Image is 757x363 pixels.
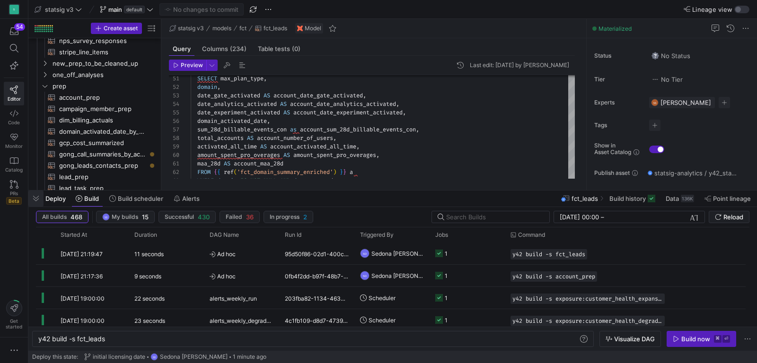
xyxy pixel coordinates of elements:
[660,99,711,106] span: [PERSON_NAME]
[93,354,145,360] span: initial licensing date
[9,5,19,14] div: S
[512,295,663,302] span: y42 build -s exposure:customer_health_expansion_slack_workflow
[258,46,300,52] span: Table tests
[108,6,122,13] span: main
[32,103,157,114] a: campaign_member_prep​​​​​​​​​​
[264,177,277,184] span: NULL
[212,25,231,32] span: models
[59,104,146,114] span: campaign_member_prep​​​​​​​​​​
[32,46,157,58] div: Press SPACE to select this row.
[264,25,287,32] span: fct_leads
[363,92,366,99] span: ,
[8,120,20,125] span: Code
[178,25,204,32] span: statsig v3
[6,318,22,329] span: Get started
[53,58,156,69] span: new_prep_to_be_cleaned_up
[197,117,267,125] span: domain_activated_date
[300,126,416,133] span: account_sum_28d_billable_events_con
[217,177,237,184] span: domain
[197,168,211,176] span: FROM
[713,195,751,202] span: Point lineage
[230,46,246,52] span: (234)
[360,232,394,238] span: Triggered By
[250,177,260,184] span: NOT
[606,213,668,221] input: End datetime
[303,213,307,221] span: 2
[220,211,260,223] button: Failed36
[32,182,157,194] div: Press SPACE to select this row.
[651,76,659,83] img: No tier
[173,46,191,52] span: Query
[210,265,273,287] span: Ad hoc
[36,309,746,331] div: Press SPACE to select this row.
[445,242,448,265] div: 1
[224,160,230,167] span: AS
[723,213,743,221] span: Reload
[264,75,267,82] span: ,
[445,287,448,309] div: 1
[210,243,273,265] span: Ad hoc
[32,137,157,148] a: gcp_cost_summarized​​​​​​​​​​
[403,109,406,116] span: ,
[167,23,206,34] button: statsig v3
[599,25,632,32] span: Materialized
[560,213,599,221] input: Start datetime
[280,177,290,184] span: AND
[4,153,24,176] a: Catalog
[661,190,698,207] button: Data136K
[292,46,300,52] span: (0)
[4,129,24,153] a: Monitor
[6,197,22,205] span: Beta
[279,309,354,331] div: 4c1fb109-d8d7-4739-b48f-ad989b313a72
[445,265,448,287] div: 1
[217,168,220,176] span: {
[264,211,313,223] button: In progress2
[169,100,179,108] div: 54
[594,142,631,156] span: Show in Asset Catalog
[210,287,257,310] span: alerts_weekly_run
[32,148,157,160] div: Press SPACE to select this row.
[224,168,234,176] span: ref
[42,214,67,220] span: All builds
[59,92,146,103] span: account_prep​​​​​​​​​​
[84,195,99,202] span: Build
[512,273,595,280] span: y42 build -s account_prep
[10,190,18,196] span: PRs
[217,83,220,91] span: ,
[169,117,179,125] div: 56
[8,96,21,102] span: Editor
[59,183,146,194] span: lead_task_prep​​​​​​​​​​
[71,190,103,207] button: Build
[32,114,157,126] div: Press SPACE to select this row.
[594,170,630,176] span: Publish asset
[197,100,277,108] span: date_analytics_activated
[692,6,732,13] span: Lineage view
[651,76,683,83] span: No Tier
[257,134,333,142] span: account_number_of_users
[182,195,200,202] span: Alerts
[651,52,659,60] img: No status
[32,46,157,58] a: stripe_line_items​​​​​​​​​​
[105,190,167,207] button: Build scheduler
[32,354,78,360] span: Deploy this state:
[32,182,157,194] a: lead_task_prep​​​​​​​​​​
[722,335,730,343] kbd: ⏎
[273,92,363,99] span: account_date_gate_activated
[4,23,24,40] button: 54
[601,213,604,221] span: –
[371,265,424,287] span: Sedona [PERSON_NAME]
[369,309,396,331] span: Scheduler
[280,100,287,108] span: AS
[82,351,269,363] button: initial licensing dateSDSedona [PERSON_NAME]1 minute ago
[104,25,138,32] span: Create asset
[512,318,663,324] span: y42 build -s exposure:customer_health_degradation_slack_workflow
[197,160,220,167] span: maa_28d
[234,160,283,167] span: account_maa_28d
[53,69,156,80] span: one_off_analyses
[210,232,239,238] span: DAG Name
[59,172,146,182] span: lead_prep​​​​​​​​​​
[599,331,661,347] button: Visualize DAG
[4,105,24,129] a: Code
[5,143,23,149] span: Monitor
[96,211,155,223] button: SDMy builds15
